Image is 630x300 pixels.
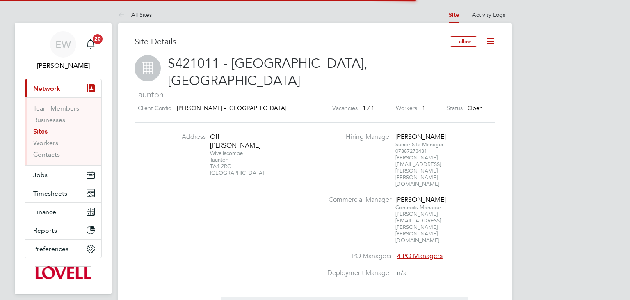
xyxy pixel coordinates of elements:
span: S421011 - [GEOGRAPHIC_DATA], [GEOGRAPHIC_DATA] [168,55,367,89]
a: Sites [33,127,48,135]
span: Emma Wells [25,61,102,71]
span: 1 [422,104,425,112]
span: EW [55,39,71,50]
span: Open [468,104,483,112]
div: Off [PERSON_NAME] [210,133,261,150]
a: Workers [33,139,58,147]
span: Reports [33,226,57,234]
span: 4 PO Managers [397,252,443,260]
label: Deployment Manager [322,269,391,277]
span: Finance [33,208,56,216]
a: 20 [82,31,99,58]
label: Status [447,103,463,113]
button: Follow [450,36,477,47]
button: Network [25,79,101,97]
label: Address [161,133,206,141]
span: Jobs [33,171,48,179]
div: [PERSON_NAME] [395,196,447,204]
a: Businesses [33,116,65,124]
a: Contacts [33,150,60,158]
span: Senior Site Manager [395,141,443,148]
label: Workers [396,103,417,113]
span: Network [33,85,60,92]
a: Activity Logs [472,11,505,18]
span: [PERSON_NAME] - [GEOGRAPHIC_DATA] [177,104,287,112]
a: EW[PERSON_NAME] [25,31,102,71]
label: Client Config [138,103,172,113]
button: Jobs [25,166,101,184]
label: Vacancies [332,103,358,113]
a: All Sites [118,11,152,18]
label: PO Managers [322,252,391,261]
span: Taunton [135,89,495,100]
a: Team Members [33,104,79,112]
div: Wiveliscombe Taunton TA4 2RQ [GEOGRAPHIC_DATA] [210,150,261,176]
nav: Main navigation [15,23,112,294]
h3: Site Details [135,36,450,47]
button: Preferences [25,240,101,258]
img: lovell-logo-retina.png [35,266,91,279]
button: Reports [25,221,101,239]
a: Go to home page [25,266,102,279]
label: Hiring Manager [322,133,391,141]
a: Site [449,12,459,18]
label: Commercial Manager [322,196,391,204]
span: 20 [93,34,103,44]
span: Preferences [33,245,68,253]
span: 07887273431 [395,148,427,155]
span: 1 / 1 [363,104,374,112]
span: Timesheets [33,189,67,197]
span: Contracts Manager [395,204,441,211]
button: Timesheets [25,184,101,202]
span: [PERSON_NAME][EMAIL_ADDRESS][PERSON_NAME][PERSON_NAME][DOMAIN_NAME] [395,154,441,187]
button: Finance [25,203,101,221]
div: Network [25,97,101,165]
span: [PERSON_NAME][EMAIL_ADDRESS][PERSON_NAME][PERSON_NAME][DOMAIN_NAME] [395,210,441,244]
div: [PERSON_NAME] [395,133,447,141]
span: n/a [397,269,406,277]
